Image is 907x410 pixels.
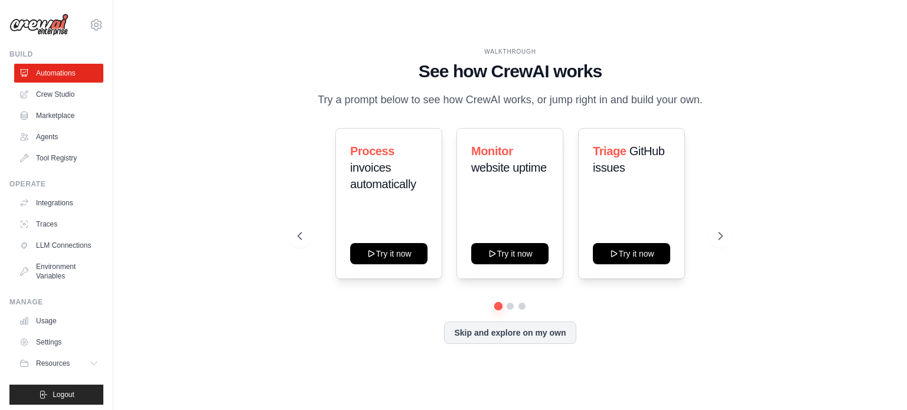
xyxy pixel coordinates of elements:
[9,14,68,36] img: Logo
[298,61,723,82] h1: See how CrewAI works
[593,145,665,174] span: GitHub issues
[53,390,74,399] span: Logout
[14,257,103,286] a: Environment Variables
[298,47,723,56] div: WALKTHROUGH
[14,215,103,234] a: Traces
[9,179,103,189] div: Operate
[471,243,549,264] button: Try it now
[312,91,709,109] p: Try a prompt below to see how CrewAI works, or jump right in and build your own.
[350,243,428,264] button: Try it now
[9,297,103,307] div: Manage
[14,236,103,255] a: LLM Connections
[444,322,576,344] button: Skip and explore on my own
[14,85,103,104] a: Crew Studio
[9,385,103,405] button: Logout
[14,311,103,330] a: Usage
[593,145,627,158] span: Triage
[593,243,670,264] button: Try it now
[14,333,103,352] a: Settings
[471,145,513,158] span: Monitor
[14,193,103,212] a: Integrations
[14,64,103,83] a: Automations
[36,359,70,368] span: Resources
[14,149,103,168] a: Tool Registry
[14,354,103,373] button: Resources
[350,145,394,158] span: Process
[14,127,103,146] a: Agents
[9,50,103,59] div: Build
[471,161,547,174] span: website uptime
[350,161,416,191] span: invoices automatically
[14,106,103,125] a: Marketplace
